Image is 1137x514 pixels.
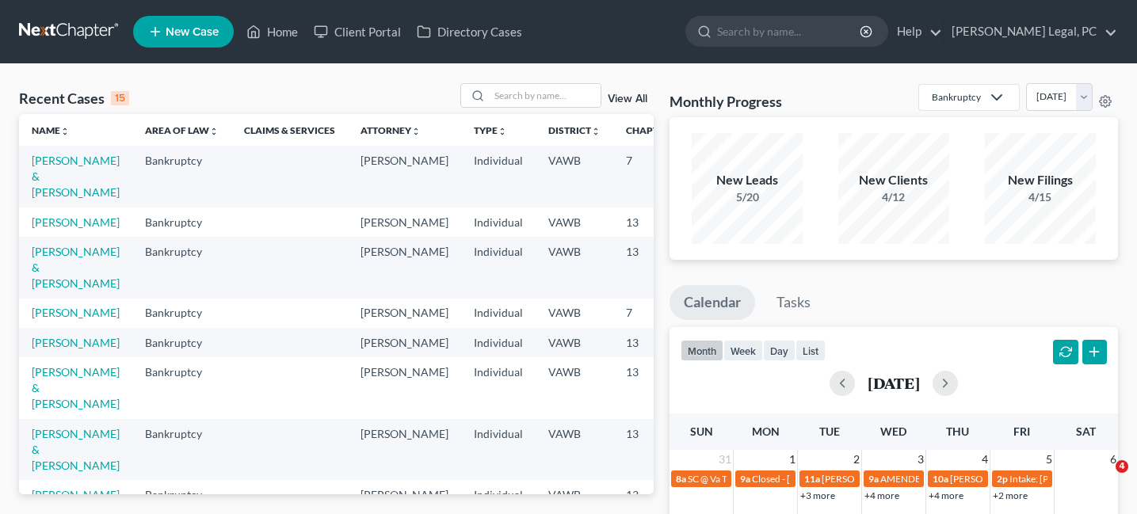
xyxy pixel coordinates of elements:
[132,146,231,207] td: Bankruptcy
[348,146,461,207] td: [PERSON_NAME]
[548,124,601,136] a: Districtunfold_more
[19,89,129,108] div: Recent Cases
[763,340,796,361] button: day
[238,17,306,46] a: Home
[361,124,421,136] a: Attorneyunfold_more
[670,285,755,320] a: Calendar
[306,17,409,46] a: Client Portal
[132,208,231,237] td: Bankruptcy
[788,450,797,469] span: 1
[461,237,536,298] td: Individual
[32,488,120,501] a: [PERSON_NAME]
[536,328,613,357] td: VAWB
[626,124,680,136] a: Chapterunfold_more
[670,92,782,111] h3: Monthly Progress
[838,189,949,205] div: 4/12
[348,208,461,237] td: [PERSON_NAME]
[461,480,536,509] td: Individual
[838,171,949,189] div: New Clients
[536,208,613,237] td: VAWB
[461,299,536,328] td: Individual
[209,127,219,136] i: unfold_more
[348,357,461,418] td: [PERSON_NAME]
[723,340,763,361] button: week
[1108,450,1118,469] span: 6
[946,425,969,438] span: Thu
[804,473,820,485] span: 11a
[916,450,925,469] span: 3
[997,473,1008,485] span: 2p
[32,154,120,199] a: [PERSON_NAME] & [PERSON_NAME]
[32,124,70,136] a: Nameunfold_more
[880,473,1071,485] span: AMENDED PLAN DUE FOR [PERSON_NAME]
[933,473,948,485] span: 10a
[32,245,120,290] a: [PERSON_NAME] & [PERSON_NAME]
[692,171,803,189] div: New Leads
[461,328,536,357] td: Individual
[132,480,231,509] td: Bankruptcy
[536,146,613,207] td: VAWB
[822,473,925,485] span: [PERSON_NAME] to sign
[819,425,840,438] span: Tue
[740,473,750,485] span: 9a
[32,215,120,229] a: [PERSON_NAME]
[932,90,981,104] div: Bankruptcy
[536,357,613,418] td: VAWB
[60,127,70,136] i: unfold_more
[536,419,613,480] td: VAWB
[613,299,693,328] td: 7
[32,306,120,319] a: [PERSON_NAME]
[796,340,826,361] button: list
[613,237,693,298] td: 13
[1044,450,1054,469] span: 5
[111,91,129,105] div: 15
[348,328,461,357] td: [PERSON_NAME]
[32,336,120,349] a: [PERSON_NAME]
[498,127,507,136] i: unfold_more
[608,93,647,105] a: View All
[1013,425,1030,438] span: Fri
[752,473,852,485] span: Closed - [DATE] - Closed
[613,328,693,357] td: 13
[32,365,120,410] a: [PERSON_NAME] & [PERSON_NAME]
[409,17,530,46] a: Directory Cases
[980,450,990,469] span: 4
[993,489,1028,501] a: +2 more
[864,489,899,501] a: +4 more
[985,189,1096,205] div: 4/15
[348,480,461,509] td: [PERSON_NAME]
[681,340,723,361] button: month
[348,419,461,480] td: [PERSON_NAME]
[348,237,461,298] td: [PERSON_NAME]
[536,299,613,328] td: VAWB
[1116,460,1128,473] span: 4
[852,450,861,469] span: 2
[613,208,693,237] td: 13
[985,171,1096,189] div: New Filings
[32,427,120,472] a: [PERSON_NAME] & [PERSON_NAME]
[591,127,601,136] i: unfold_more
[461,208,536,237] td: Individual
[490,84,601,107] input: Search by name...
[411,127,421,136] i: unfold_more
[868,375,920,391] h2: [DATE]
[536,237,613,298] td: VAWB
[762,285,825,320] a: Tasks
[145,124,219,136] a: Area of Lawunfold_more
[688,473,742,485] span: SC @ Va Tech
[461,419,536,480] td: Individual
[132,299,231,328] td: Bankruptcy
[889,17,942,46] a: Help
[717,450,733,469] span: 31
[231,114,348,146] th: Claims & Services
[613,480,693,509] td: 13
[800,489,835,501] a: +3 more
[613,357,693,418] td: 13
[690,425,713,438] span: Sun
[880,425,906,438] span: Wed
[348,299,461,328] td: [PERSON_NAME]
[461,146,536,207] td: Individual
[132,357,231,418] td: Bankruptcy
[944,17,1117,46] a: [PERSON_NAME] Legal, PC
[868,473,879,485] span: 9a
